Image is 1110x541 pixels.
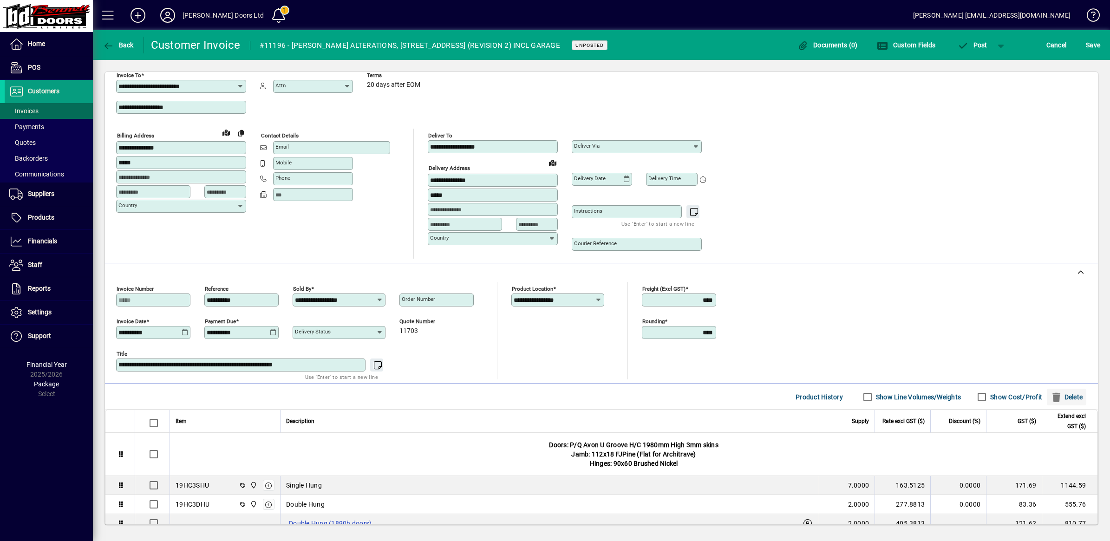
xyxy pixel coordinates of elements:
mat-label: Phone [275,175,290,181]
button: Add [123,7,153,24]
span: Products [28,214,54,221]
div: Customer Invoice [151,38,241,52]
span: Extend excl GST ($) [1048,411,1086,431]
span: Product History [796,390,843,404]
div: 19HC3SHU [176,481,209,490]
div: [PERSON_NAME] [EMAIL_ADDRESS][DOMAIN_NAME] [913,8,1071,23]
span: Documents (0) [797,41,858,49]
td: 171.69 [986,476,1042,495]
span: Supply [852,416,869,426]
mat-label: Mobile [275,159,292,166]
span: Financial Year [26,361,67,368]
div: 277.8813 [881,500,925,509]
div: 405.3813 [881,519,925,528]
span: Payments [9,123,44,130]
button: Cancel [1044,37,1069,53]
span: Package [34,380,59,388]
td: 0.0000 [930,495,986,514]
button: Delete [1047,389,1086,405]
a: View on map [545,155,560,170]
span: Financials [28,237,57,245]
div: #11196 - [PERSON_NAME] ALTERATIONS, [STREET_ADDRESS] (REVISION 2) INCL GARAGE [260,38,560,53]
span: Double Hung [286,500,325,509]
span: Cancel [1046,38,1067,52]
mat-label: Deliver via [574,143,600,149]
span: S [1086,41,1090,49]
div: Doors: P/Q Avon U Groove H/C 1980mm High 3mm skins Jamb: 112x18 FJPine (Flat for Architrave) Hing... [170,433,1097,476]
span: Single Hung [286,481,322,490]
span: Bennett Doors Ltd [248,480,258,490]
div: 19HC3DHU [176,500,209,509]
mat-label: Delivery date [574,175,606,182]
button: Copy to Delivery address [234,125,248,140]
span: 20 days after EOM [367,81,420,89]
a: Support [5,325,93,348]
span: P [973,41,978,49]
span: Home [28,40,45,47]
mat-label: Invoice date [117,318,146,325]
mat-label: Order number [402,296,435,302]
button: Post [953,37,992,53]
div: [PERSON_NAME] Doors Ltd [183,8,264,23]
a: Financials [5,230,93,253]
button: Custom Fields [875,37,938,53]
button: Back [100,37,136,53]
span: Invoices [9,107,39,115]
span: Quotes [9,139,36,146]
span: Communications [9,170,64,178]
mat-label: Country [430,235,449,241]
span: Delete [1051,390,1083,404]
span: Reports [28,285,51,292]
button: Product History [792,389,847,405]
span: Back [103,41,134,49]
a: Invoices [5,103,93,119]
span: Quote number [399,319,455,325]
td: 555.76 [1042,495,1097,514]
app-page-header-button: Back [93,37,144,53]
a: Staff [5,254,93,277]
mat-label: Freight (excl GST) [642,286,686,292]
a: Communications [5,166,93,182]
mat-label: Courier Reference [574,240,617,247]
div: 163.5125 [881,481,925,490]
mat-label: Product location [512,286,553,292]
a: Knowledge Base [1080,2,1098,32]
span: Bennett Doors Ltd [248,499,258,509]
span: Settings [28,308,52,316]
span: ost [957,41,987,49]
mat-hint: Use 'Enter' to start a new line [621,218,694,229]
mat-label: Payment due [205,318,236,325]
span: Customers [28,87,59,95]
a: Backorders [5,150,93,166]
mat-label: Rounding [642,318,665,325]
span: Discount (%) [949,416,980,426]
mat-label: Invoice To [117,72,141,78]
a: POS [5,56,93,79]
label: Double Hung (1890h doors) [286,518,374,529]
span: 2.0000 [848,519,869,528]
td: 0.0000 [930,476,986,495]
td: 1144.59 [1042,476,1097,495]
mat-label: Email [275,143,289,150]
span: Unposted [575,42,604,48]
span: 2.0000 [848,500,869,509]
span: GST ($) [1018,416,1036,426]
mat-label: Instructions [574,208,602,214]
a: Payments [5,119,93,135]
span: 11703 [399,327,418,335]
button: Save [1084,37,1103,53]
label: Show Line Volumes/Weights [874,392,961,402]
mat-label: Title [117,351,127,357]
a: Quotes [5,135,93,150]
span: Backorders [9,155,48,162]
label: Show Cost/Profit [988,392,1042,402]
app-page-header-button: Delete selection [1047,389,1091,405]
mat-label: Sold by [293,286,311,292]
span: Rate excl GST ($) [882,416,925,426]
a: View on map [219,125,234,140]
mat-label: Country [118,202,137,209]
span: Suppliers [28,190,54,197]
mat-label: Delivery status [295,328,331,335]
td: 83.36 [986,495,1042,514]
a: Suppliers [5,183,93,206]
